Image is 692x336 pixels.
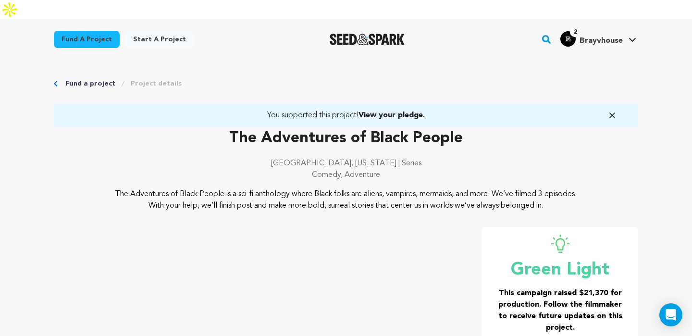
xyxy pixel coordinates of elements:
[54,31,120,48] a: Fund a project
[560,31,576,47] img: 66b312189063c2cc.jpg
[65,79,115,88] a: Fund a project
[54,158,638,169] p: [GEOGRAPHIC_DATA], [US_STATE] | Series
[560,31,623,47] div: Brayvhouse's Profile
[570,27,581,37] span: 2
[54,79,638,88] div: Breadcrumb
[54,127,638,150] p: The Adventures of Black People
[330,34,405,45] a: Seed&Spark Homepage
[494,261,627,280] p: Green Light
[125,31,194,48] a: Start a project
[131,79,182,88] a: Project details
[494,287,627,334] h3: This campaign raised $21,370 for production. Follow the filmmaker to receive future updates on th...
[659,303,682,326] div: Open Intercom Messenger
[358,112,425,119] span: View your pledge.
[54,169,638,181] p: Comedy, Adventure
[330,34,405,45] img: Seed&Spark Logo Dark Mode
[558,29,638,50] span: Brayvhouse's Profile
[65,110,627,121] a: You supported this project!View your pledge.
[558,29,638,47] a: Brayvhouse's Profile
[580,37,623,45] span: Brayvhouse
[112,188,580,212] p: The Adventures of Black People is a sci-fi anthology where Black folks are aliens, vampires, merm...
